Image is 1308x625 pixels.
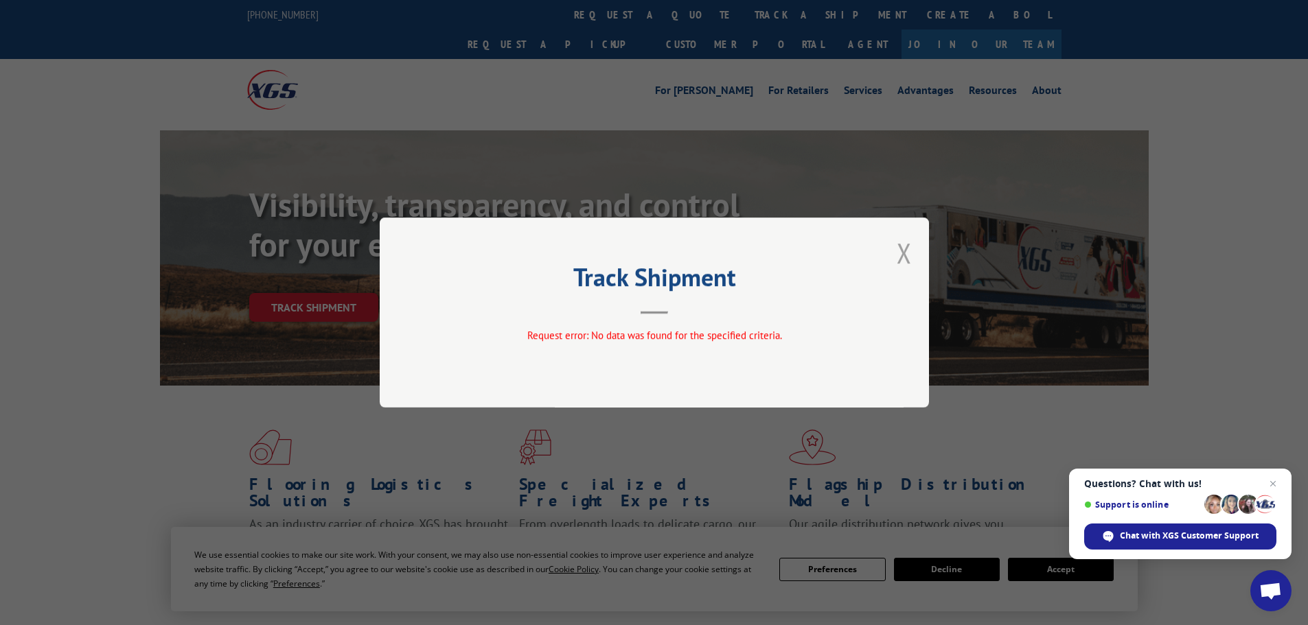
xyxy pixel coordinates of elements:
h2: Track Shipment [448,268,860,294]
span: Chat with XGS Customer Support [1120,530,1259,542]
div: Chat with XGS Customer Support [1084,523,1276,550]
span: Close chat [1265,475,1281,492]
span: Request error: No data was found for the specified criteria. [527,329,781,342]
span: Support is online [1084,499,1200,510]
button: Close modal [897,235,912,271]
span: Questions? Chat with us! [1084,478,1276,489]
div: Open chat [1250,570,1292,611]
